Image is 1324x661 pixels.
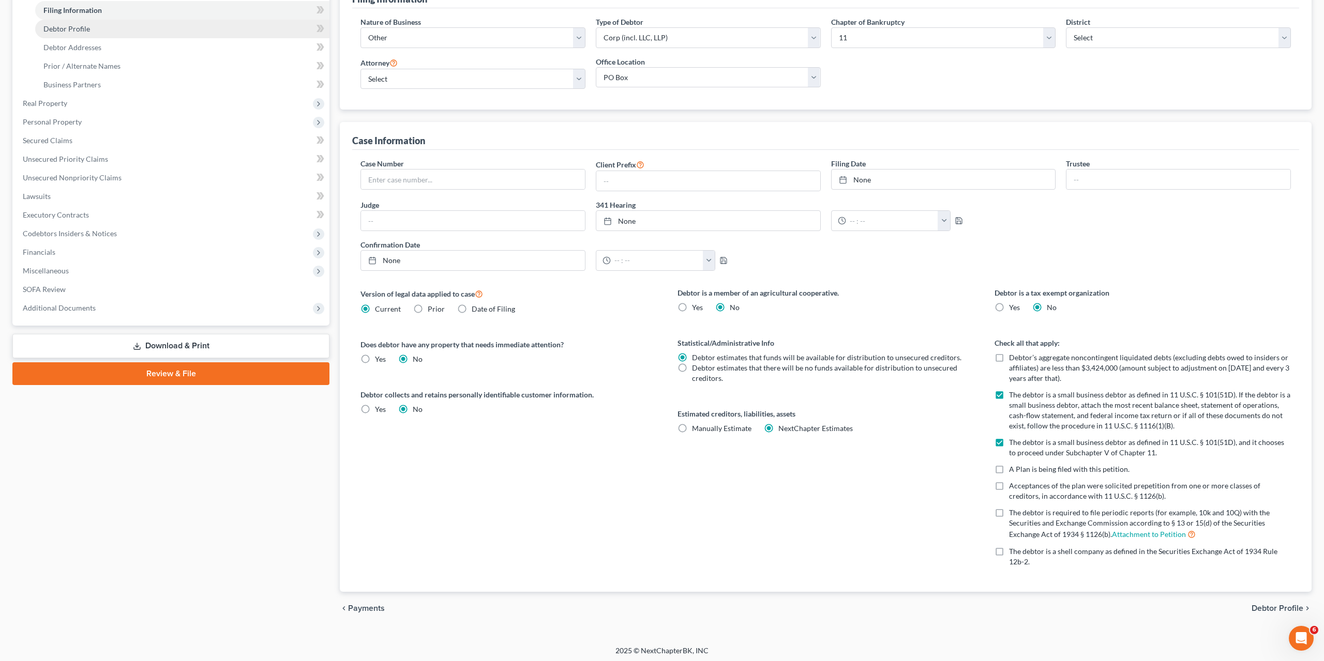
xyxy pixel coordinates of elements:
input: -- : -- [846,211,939,230]
a: Secured Claims [14,131,329,150]
input: -- [596,171,820,191]
span: Yes [692,303,703,312]
button: chevron_left Payments [340,604,385,612]
label: Filing Date [831,158,866,169]
label: Case Number [360,158,404,169]
span: Codebtors Insiders & Notices [23,229,117,238]
label: Debtor is a member of an agricultural cooperative. [678,287,974,298]
span: Debtor estimates that there will be no funds available for distribution to unsecured creditors. [692,363,957,382]
span: Prior / Alternate Names [43,62,121,70]
label: Nature of Business [360,17,421,27]
a: Executory Contracts [14,206,329,224]
label: Client Prefix [596,158,644,171]
a: Unsecured Nonpriority Claims [14,168,329,187]
span: Business Partners [43,80,101,89]
span: Yes [375,355,386,363]
input: -- [1066,170,1290,189]
span: Yes [375,405,386,413]
label: Version of legal data applied to case [360,287,657,300]
span: Miscellaneous [23,266,69,275]
label: Estimated creditors, liabilities, assets [678,408,974,419]
span: Acceptances of the plan were solicited prepetition from one or more classes of creditors, in acco... [1009,481,1260,500]
span: Payments [348,604,385,612]
span: Unsecured Priority Claims [23,155,108,163]
a: Lawsuits [14,187,329,206]
span: Debtor Profile [1252,604,1303,612]
a: None [596,211,820,230]
span: NextChapter Estimates [778,424,853,433]
label: Trustee [1066,158,1090,169]
span: Additional Documents [23,303,96,312]
span: A Plan is being filed with this petition. [1009,465,1130,473]
label: Does debtor have any property that needs immediate attention? [360,339,657,350]
span: No [730,303,740,312]
span: Date of Filing [472,304,515,313]
label: Attorney [360,56,398,69]
span: Financials [23,248,55,256]
span: The debtor is a small business debtor as defined in 11 U.S.C. § 101(51D), and it chooses to proce... [1009,438,1284,457]
span: Real Property [23,99,67,107]
a: Prior / Alternate Names [35,57,329,75]
span: The debtor is a shell company as defined in the Securities Exchange Act of 1934 Rule 12b-2. [1009,547,1277,566]
label: Debtor is a tax exempt organization [995,287,1291,298]
span: Debtor’s aggregate noncontingent liquidated debts (excluding debts owed to insiders or affiliates... [1009,353,1289,382]
iframe: Intercom live chat [1289,626,1314,651]
div: Case Information [352,134,425,147]
a: None [832,170,1056,189]
input: -- : -- [611,251,703,270]
span: Filing Information [43,6,102,14]
label: 341 Hearing [591,199,1061,210]
span: No [413,355,423,363]
span: Prior [428,304,445,313]
span: The debtor is a small business debtor as defined in 11 U.S.C. § 101(51D). If the debtor is a smal... [1009,390,1290,430]
span: Executory Contracts [23,210,89,219]
span: Debtor Profile [43,24,90,33]
input: Enter case number... [361,170,585,189]
i: chevron_left [340,604,348,612]
a: None [361,251,585,270]
span: No [1047,303,1057,312]
span: Manually Estimate [692,424,751,433]
label: Chapter of Bankruptcy [831,17,905,27]
span: SOFA Review [23,285,66,294]
a: Unsecured Priority Claims [14,150,329,168]
span: Secured Claims [23,136,72,145]
a: Filing Information [35,1,329,20]
a: Business Partners [35,75,329,94]
i: chevron_right [1303,604,1312,612]
span: Current [375,304,401,313]
span: Unsecured Nonpriority Claims [23,173,122,182]
label: Type of Debtor [596,17,643,27]
span: Yes [1009,303,1020,312]
span: Debtor estimates that funds will be available for distribution to unsecured creditors. [692,353,961,362]
a: SOFA Review [14,280,329,299]
span: 6 [1310,626,1318,634]
span: Debtor Addresses [43,43,101,52]
a: Debtor Addresses [35,38,329,57]
a: Attachment to Petition [1112,530,1186,539]
a: Download & Print [12,334,329,358]
span: The debtor is required to file periodic reports (for example, 10k and 10Q) with the Securities an... [1009,508,1270,539]
input: -- [361,211,585,230]
label: Debtor collects and retains personally identifiable customer information. [360,389,657,400]
label: Statistical/Administrative Info [678,337,974,348]
label: Check all that apply: [995,337,1291,348]
button: Debtor Profile chevron_right [1252,604,1312,612]
label: Confirmation Date [355,239,826,250]
a: Debtor Profile [35,20,329,38]
label: Office Location [596,56,645,67]
label: District [1066,17,1090,27]
span: No [413,405,423,413]
span: Personal Property [23,117,82,126]
span: Lawsuits [23,192,51,201]
a: Review & File [12,362,329,385]
label: Judge [360,199,379,210]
